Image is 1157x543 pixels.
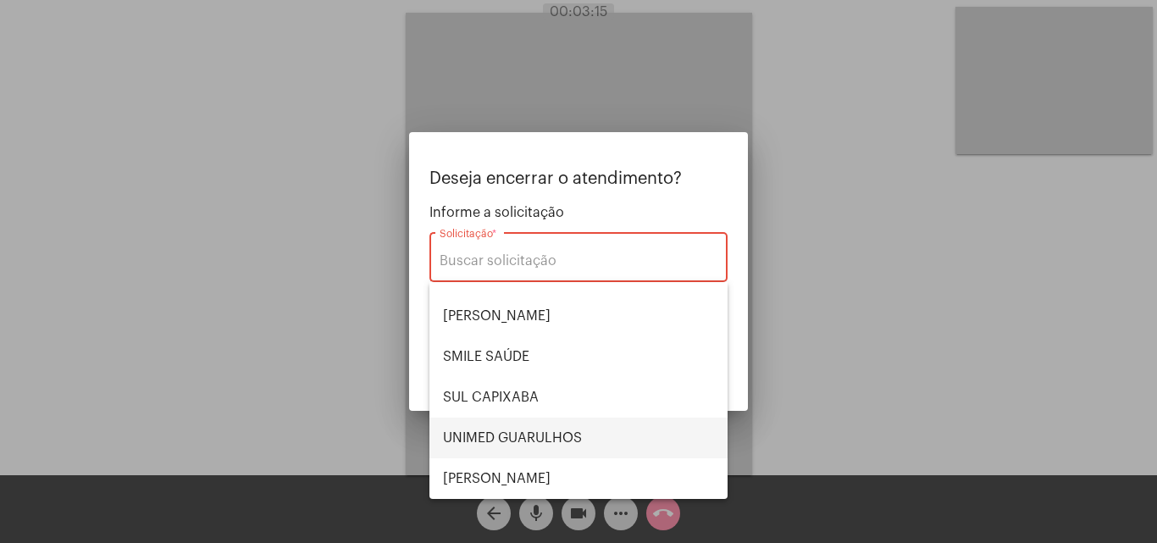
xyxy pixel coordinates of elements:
span: Informe a solicitação [429,205,728,220]
span: SUL CAPIXABA [443,377,714,418]
span: [PERSON_NAME] [443,296,714,336]
span: UNIMED GUARULHOS [443,418,714,458]
span: [PERSON_NAME] [443,458,714,499]
p: Deseja encerrar o atendimento? [429,169,728,188]
input: Buscar solicitação [440,253,717,269]
span: SMILE SAÚDE [443,336,714,377]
